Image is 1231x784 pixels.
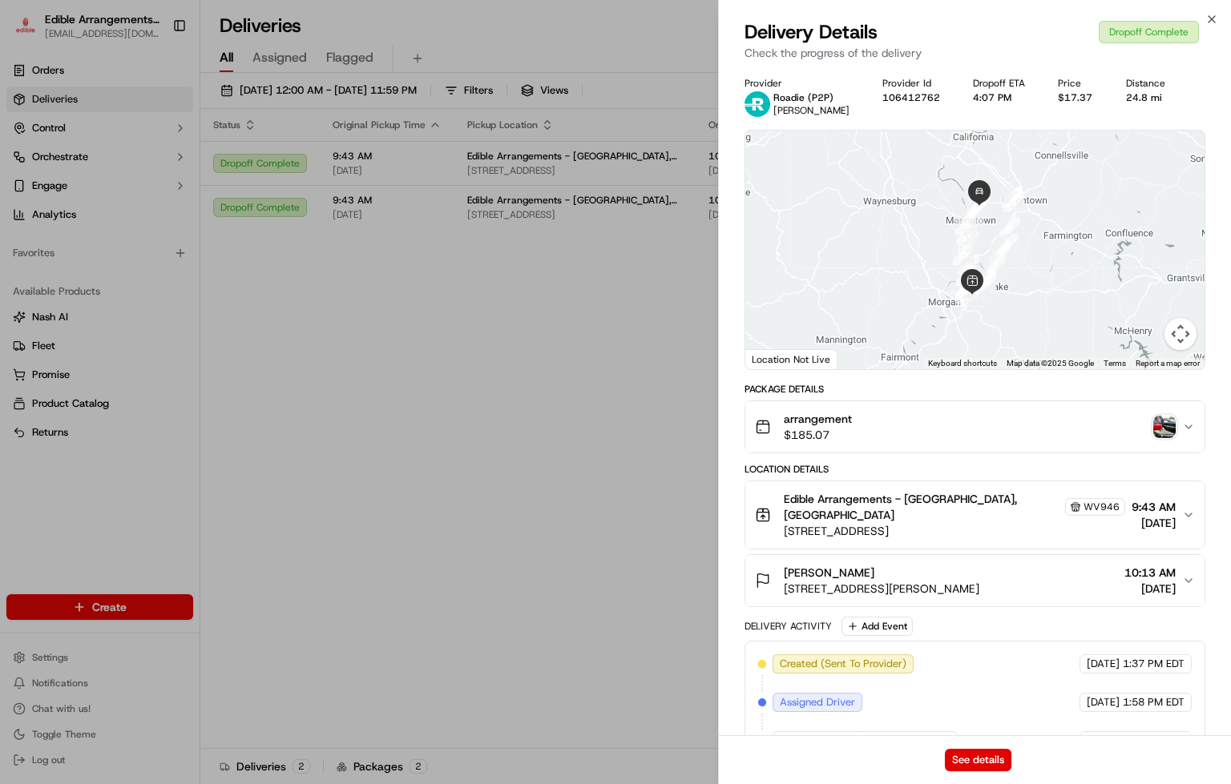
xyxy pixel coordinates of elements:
div: 24 [959,255,979,275]
img: Dawn Shaffer [16,277,42,303]
span: Created (Sent To Provider) [780,657,906,671]
span: WV946 [1084,501,1120,513]
p: Check the progress of the delivery [745,45,1205,61]
div: Dropoff ETA [973,77,1032,90]
div: 5 [997,234,1018,255]
div: 22 [955,278,976,299]
div: Delivery Activity [745,620,832,633]
span: • [174,249,180,262]
span: [DATE] [142,292,175,305]
span: 9:43 AM [1132,499,1176,515]
div: 28 [955,215,976,235]
button: arrangement$185.07photo_proof_of_delivery image [745,401,1205,452]
button: Map camera controls [1164,318,1197,350]
span: [DATE] [1087,734,1120,748]
div: Distance [1126,77,1172,90]
span: Edible Arrangements - [GEOGRAPHIC_DATA], [GEOGRAPHIC_DATA] [784,491,1062,523]
div: 18 [961,284,982,305]
div: 📗 [16,360,29,373]
div: 2 [1002,187,1023,208]
img: roadie-logo-v2.jpg [745,91,770,117]
span: [STREET_ADDRESS] [784,523,1125,539]
span: [PERSON_NAME] [773,104,850,117]
span: 1:58 PM EDT [1123,734,1185,748]
div: 17 [962,284,983,305]
button: See all [248,206,292,225]
div: Start new chat [72,154,263,170]
span: Pylon [159,398,194,410]
div: 13 [974,269,995,290]
span: Wisdom [PERSON_NAME] [50,249,171,262]
a: 💻API Documentation [129,352,264,381]
span: Map data ©2025 Google [1007,359,1094,368]
span: • [133,292,139,305]
div: Price [1058,77,1100,90]
button: Keyboard shortcuts [928,358,997,369]
div: 25 [953,244,974,265]
button: See details [945,749,1011,771]
div: 7 [985,255,1006,275]
img: photo_proof_of_delivery image [1153,416,1176,438]
span: [DATE] [1087,657,1120,671]
button: 106412762 [882,91,940,104]
img: Nash [16,17,48,49]
img: 8571987876998_91fb9ceb93ad5c398215_72.jpg [34,154,63,183]
div: 30 [967,196,988,217]
span: [DATE] [1132,515,1176,531]
span: [PERSON_NAME] [50,292,130,305]
div: Location Details [745,463,1205,476]
img: 1736555255976-a54dd68f-1ca7-489b-9aae-adbdc363a1c4 [32,250,45,263]
button: Edible Arrangements - [GEOGRAPHIC_DATA], [GEOGRAPHIC_DATA]WV946[STREET_ADDRESS]9:43 AM[DATE] [745,481,1205,549]
div: 💻 [135,360,148,373]
span: Assigned Driver [780,695,855,710]
span: [STREET_ADDRESS][PERSON_NAME] [784,581,979,597]
p: Welcome 👋 [16,65,292,90]
a: 📗Knowledge Base [10,352,129,381]
span: [PERSON_NAME] [866,734,950,748]
div: Past conversations [16,209,107,222]
span: Driver Updated [780,734,853,748]
div: 10 [974,268,995,289]
div: 14 [975,273,996,294]
span: Knowledge Base [32,359,123,375]
div: 4:07 PM [973,91,1032,104]
div: 15 [967,279,988,300]
img: Google [749,348,802,369]
a: Terms (opens in new tab) [1104,359,1126,368]
div: We're available if you need us! [72,170,220,183]
a: Powered byPylon [113,397,194,410]
div: 26 [958,231,979,252]
span: [DATE] [183,249,216,262]
button: Start new chat [272,159,292,178]
div: Provider Id [882,77,947,90]
div: Provider [745,77,857,90]
input: Got a question? Start typing here... [42,104,289,121]
div: Location Not Live [745,349,837,369]
span: [PERSON_NAME] [784,565,874,581]
div: 24.8 mi [1126,91,1172,104]
div: 23 [956,265,977,286]
p: Roadie (P2P) [773,91,850,104]
div: 6 [990,243,1011,263]
span: arrangement [784,411,852,427]
span: Delivery Details [745,19,878,45]
div: 27 [956,224,977,245]
button: [PERSON_NAME][STREET_ADDRESS][PERSON_NAME]10:13 AM[DATE] [745,555,1205,606]
span: 10:13 AM [1124,565,1176,581]
span: [DATE] [1124,581,1176,597]
span: [DATE] [1087,695,1120,710]
a: Open this area in Google Maps (opens a new window) [749,348,802,369]
span: $185.07 [784,427,852,443]
div: Package Details [745,383,1205,396]
div: 3 [1003,191,1024,212]
img: Wisdom Oko [16,234,42,265]
div: 1 [1002,187,1023,207]
a: Report a map error [1136,359,1200,368]
div: 29 [962,204,983,225]
span: 1:58 PM EDT [1123,695,1185,710]
span: API Documentation [151,359,257,375]
span: 1:37 PM EDT [1123,657,1185,671]
div: $17.37 [1058,91,1100,104]
div: 8 [975,271,996,291]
